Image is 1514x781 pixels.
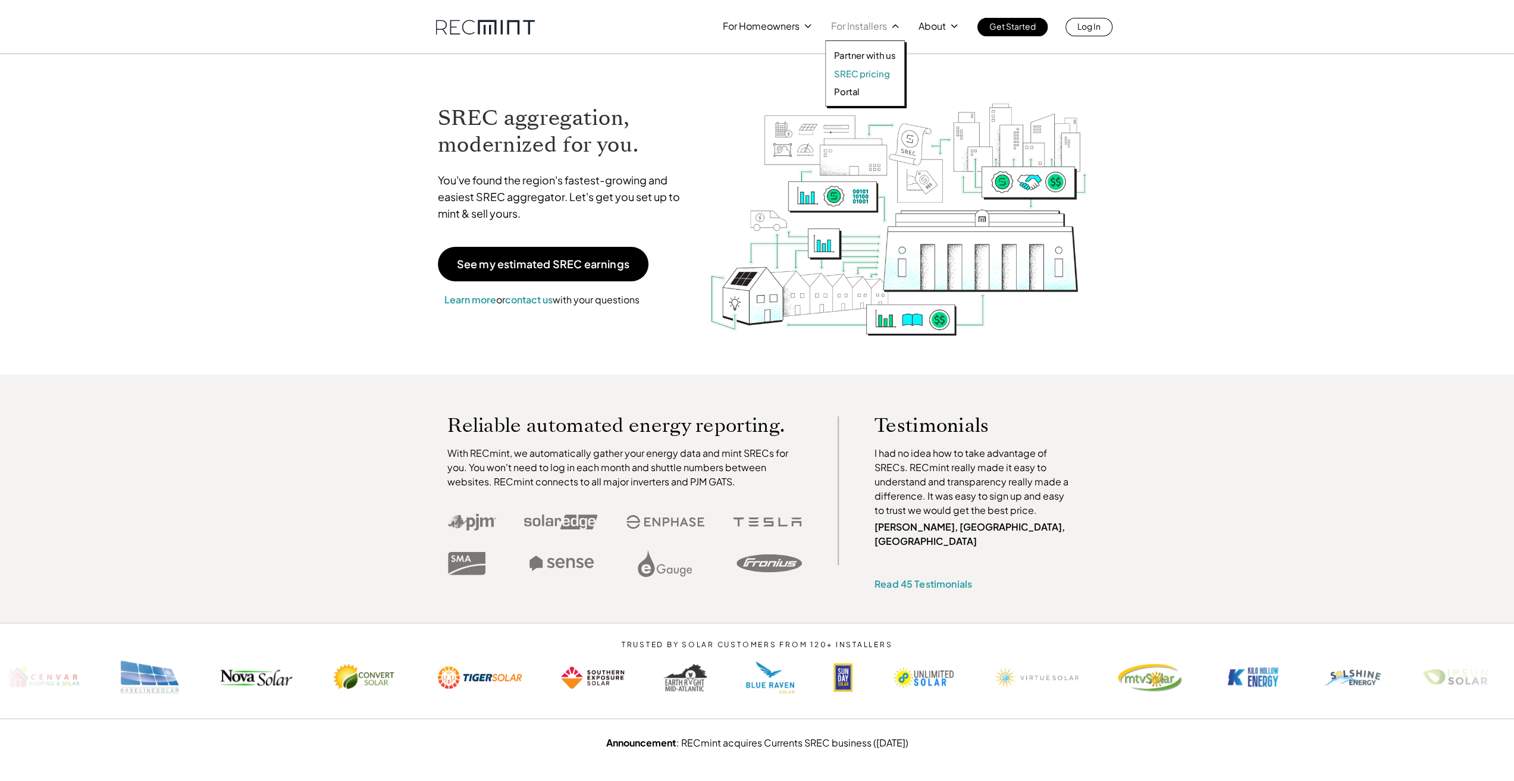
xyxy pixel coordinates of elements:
p: SREC pricing [834,68,889,80]
p: Testimonials [874,416,1052,434]
strong: Announcement [606,736,676,749]
p: I had no idea how to take advantage of SRECs. RECmint really made it easy to understand and trans... [874,446,1074,517]
p: [PERSON_NAME], [GEOGRAPHIC_DATA], [GEOGRAPHIC_DATA] [874,520,1074,548]
a: Portal [834,86,896,98]
p: For Installers [831,18,887,34]
p: or with your questions [438,292,646,308]
a: Get Started [977,18,1048,36]
img: RECmint value cycle [709,72,1088,339]
a: Log In [1065,18,1112,36]
a: See my estimated SREC earnings [438,247,648,281]
p: Reliable automated energy reporting. [447,416,802,434]
p: TRUSTED BY SOLAR CUSTOMERS FROM 120+ INSTALLERS [585,641,929,649]
p: With RECmint, we automatically gather your energy data and mint SRECs for you. You won't need to ... [447,446,802,489]
p: Log In [1077,18,1101,34]
a: Learn more [444,293,496,306]
p: See my estimated SREC earnings [457,259,629,269]
a: contact us [505,293,553,306]
p: For Homeowners [723,18,800,34]
a: Read 45 Testimonials [874,578,972,590]
a: SREC pricing [834,68,896,80]
p: About [919,18,946,34]
p: You've found the region's fastest-growing and easiest SREC aggregator. Let's get you set up to mi... [438,172,691,222]
a: Announcement: RECmint acquires Currents SREC business ([DATE]) [606,736,908,749]
a: Partner with us [834,49,896,61]
p: Get Started [989,18,1036,34]
p: Portal [834,86,860,98]
h1: SREC aggregation, modernized for you. [438,105,691,158]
